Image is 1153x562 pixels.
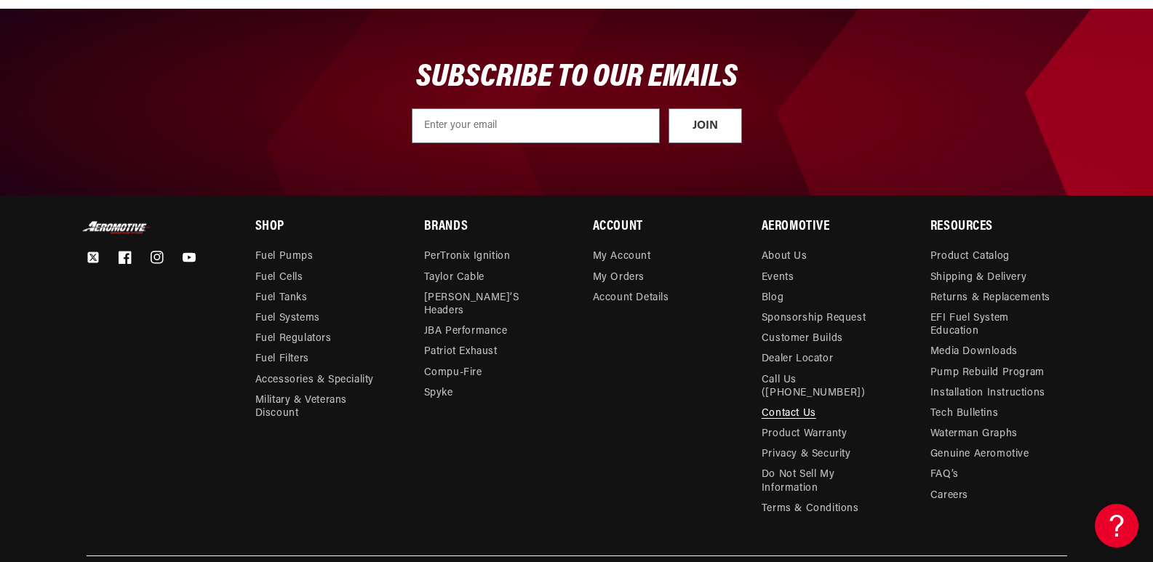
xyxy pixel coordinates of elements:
a: Events [762,268,794,288]
img: Aeromotive [81,221,153,235]
a: Fuel Tanks [255,288,308,308]
a: Waterman Graphs [930,424,1018,444]
a: FAQ’s [930,465,959,485]
a: PerTronix Ignition [424,250,511,267]
a: Compu-Fire [424,363,482,383]
a: Pump Rebuild Program [930,363,1045,383]
a: Privacy & Security [762,444,851,465]
a: Fuel Cells [255,268,303,288]
a: Returns & Replacements [930,288,1050,308]
a: Terms & Conditions [762,499,859,519]
a: My Account [593,250,651,267]
a: Installation Instructions [930,383,1045,404]
a: Tech Bulletins [930,404,998,424]
a: My Orders [593,268,645,288]
a: Customer Builds [762,329,843,349]
a: Dealer Locator [762,349,833,369]
a: Sponsorship Request [762,308,866,329]
a: Military & Veterans Discount [255,390,391,424]
a: [PERSON_NAME]’s Headers [424,288,549,321]
a: Product Catalog [930,250,1010,267]
a: Taylor Cable [424,268,484,288]
input: Enter your email [412,108,660,143]
a: Product Warranty [762,424,847,444]
a: Fuel Filters [255,349,309,369]
a: Call Us ([PHONE_NUMBER]) [762,370,887,404]
a: Media Downloads [930,342,1018,362]
a: JBA Performance [424,321,508,342]
a: Genuine Aeromotive [930,444,1029,465]
a: Fuel Regulators [255,329,332,349]
a: Do Not Sell My Information [762,465,887,498]
a: Account Details [593,288,669,308]
a: About Us [762,250,807,267]
a: Fuel Systems [255,308,320,329]
a: EFI Fuel System Education [930,308,1056,342]
a: Spyke [424,383,453,404]
span: SUBSCRIBE TO OUR EMAILS [416,61,738,94]
a: Fuel Pumps [255,250,314,267]
a: Accessories & Speciality [255,370,374,390]
button: JOIN [669,108,742,143]
a: Contact Us [762,404,816,424]
a: Careers [930,486,968,506]
a: Shipping & Delivery [930,268,1026,288]
a: Blog [762,288,783,308]
a: Patriot Exhaust [424,342,498,362]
